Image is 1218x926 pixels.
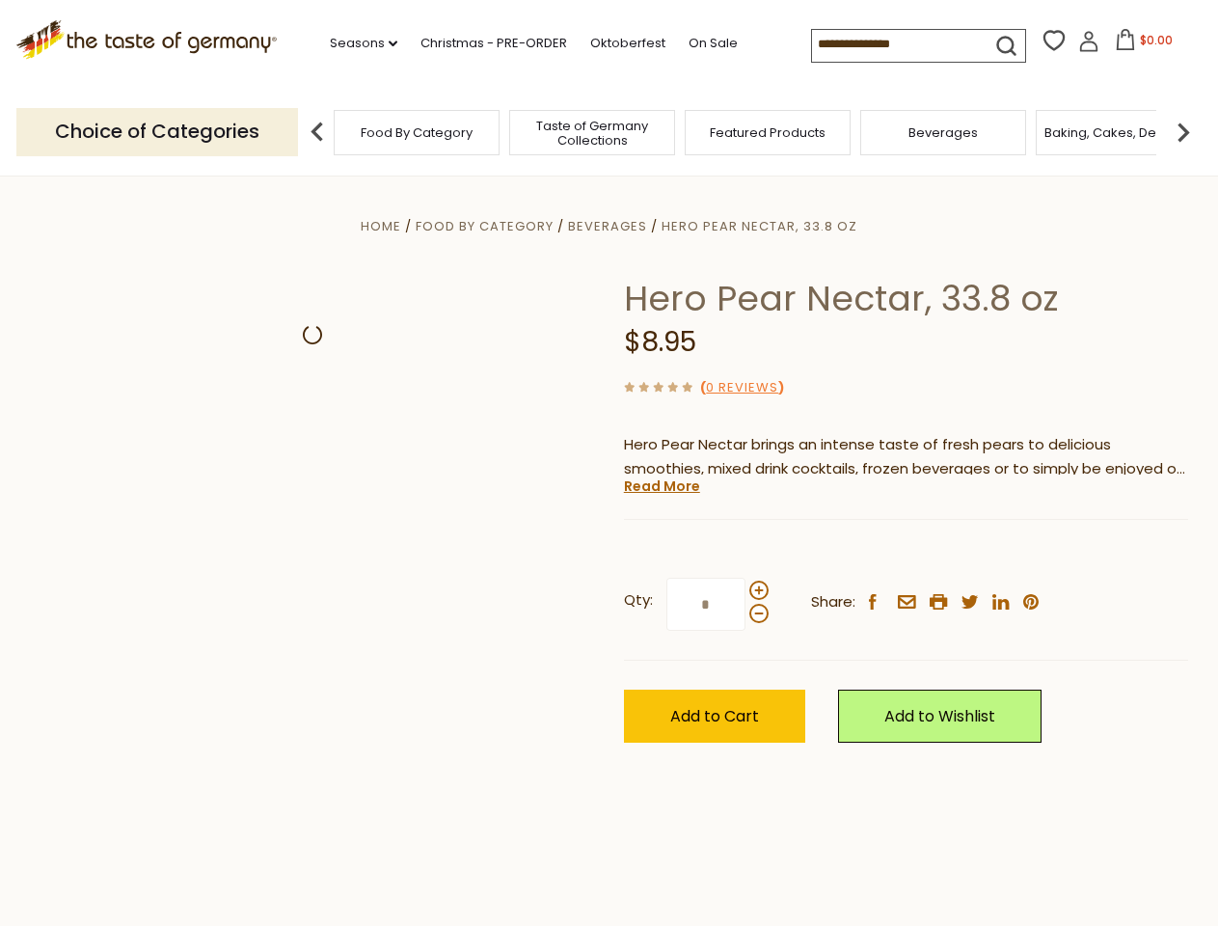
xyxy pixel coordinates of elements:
[361,125,473,140] a: Food By Category
[568,217,647,235] a: Beverages
[624,588,653,613] strong: Qty:
[420,33,567,54] a: Christmas - PRE-ORDER
[838,690,1042,743] a: Add to Wishlist
[16,108,298,155] p: Choice of Categories
[662,217,857,235] a: Hero Pear Nectar, 33.8 oz
[590,33,665,54] a: Oktoberfest
[330,33,397,54] a: Seasons
[624,277,1188,320] h1: Hero Pear Nectar, 33.8 oz
[624,477,700,496] a: Read More
[908,125,978,140] a: Beverages
[666,578,745,631] input: Qty:
[624,690,805,743] button: Add to Cart
[811,590,855,614] span: Share:
[298,113,337,151] img: previous arrow
[706,378,778,398] a: 0 Reviews
[710,125,826,140] a: Featured Products
[700,378,784,396] span: ( )
[1044,125,1194,140] a: Baking, Cakes, Desserts
[361,217,401,235] a: Home
[515,119,669,148] a: Taste of Germany Collections
[1140,32,1173,48] span: $0.00
[1164,113,1203,151] img: next arrow
[624,323,696,361] span: $8.95
[689,33,738,54] a: On Sale
[416,217,554,235] a: Food By Category
[670,705,759,727] span: Add to Cart
[624,433,1188,481] p: Hero Pear Nectar brings an intense taste of fresh pears to delicious smoothies, mixed drink cockt...
[1103,29,1185,58] button: $0.00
